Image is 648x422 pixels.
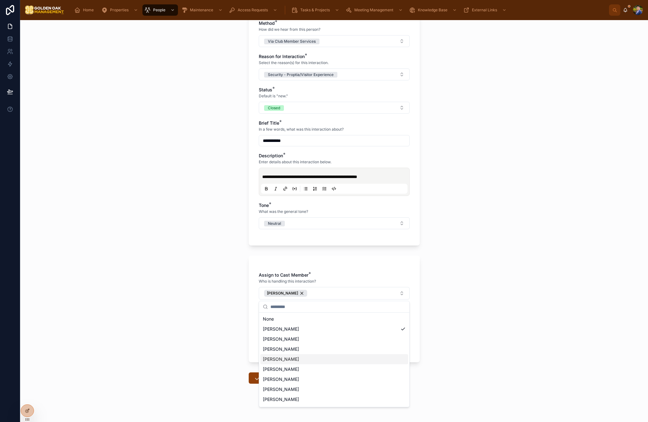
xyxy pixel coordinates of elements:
span: [PERSON_NAME] [263,336,299,342]
span: [PERSON_NAME] [263,346,299,352]
button: Save [249,372,279,384]
a: Tasks & Projects [290,4,342,16]
div: None [260,314,408,324]
span: Enter details about this interaction below. [259,160,331,165]
span: Brief Title [259,120,279,126]
button: Unselect SECURITY_PROPTIA_VISITOR_EXPERIENCE [264,71,337,78]
span: Home [83,8,94,13]
div: scrollable content [69,3,609,17]
button: Unselect 8 [264,290,307,297]
div: Security - Proptia/Visitor Experience [268,72,334,78]
a: People [142,4,178,16]
a: Meeting Management [344,4,406,16]
span: Maintenance [190,8,213,13]
span: [PERSON_NAME] [263,366,299,372]
a: External Links [461,4,510,16]
span: [PERSON_NAME] [267,291,298,296]
span: Who is handling this interaction? [259,279,316,284]
span: Properties [110,8,129,13]
span: Default is "new." [259,94,288,99]
button: Select Button [259,287,410,300]
span: [PERSON_NAME] [263,376,299,382]
a: Home [72,4,98,16]
span: Meeting Management [354,8,393,13]
span: [PERSON_NAME] [263,406,299,413]
span: How did we hear from this person? [259,27,320,32]
div: Via Club Member Services [268,39,316,44]
span: Assign to Cast Member [259,272,308,278]
span: External Links [472,8,497,13]
img: App logo [25,5,64,15]
button: Select Button [259,217,410,229]
span: Tone [259,203,269,208]
span: Tasks & Projects [300,8,330,13]
span: What was the general tone? [259,209,308,214]
a: Knowledge Base [407,4,460,16]
a: Maintenance [179,4,226,16]
span: Method [259,20,275,26]
span: [PERSON_NAME] [263,386,299,392]
span: Access Requests [238,8,268,13]
span: [PERSON_NAME] [263,326,299,332]
span: Status [259,87,272,92]
span: People [153,8,165,13]
span: Select the reason(s) for this interaction. [259,60,329,65]
span: Description [259,153,283,158]
a: Properties [99,4,141,16]
a: Access Requests [227,4,280,16]
span: Reason for Interaction [259,54,305,59]
div: Suggestions [259,313,409,407]
button: Select Button [259,102,410,114]
button: Select Button [259,68,410,80]
span: [PERSON_NAME] [263,356,299,362]
div: Neutral [268,221,281,226]
div: Closed [268,105,280,111]
button: Select Button [259,35,410,47]
span: [PERSON_NAME] [263,396,299,403]
span: In a few words, what was this interaction about? [259,127,344,132]
span: Knowledge Base [418,8,447,13]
